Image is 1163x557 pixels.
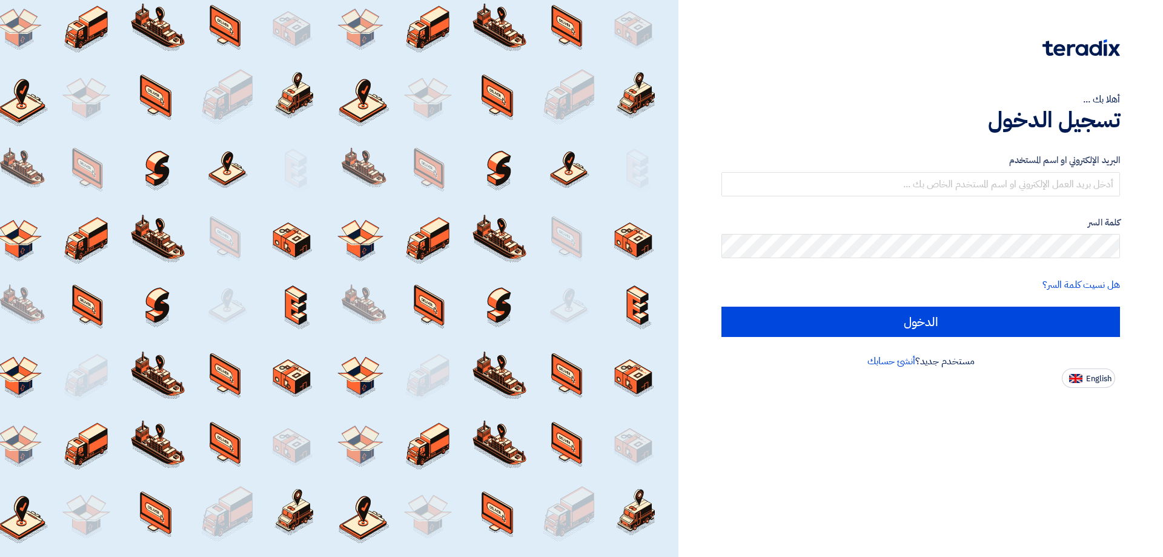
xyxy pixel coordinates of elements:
[1042,39,1120,56] img: Teradix logo
[721,107,1120,133] h1: تسجيل الدخول
[1069,374,1082,383] img: en-US.png
[867,354,915,369] a: أنشئ حسابك
[721,307,1120,337] input: الدخول
[721,153,1120,167] label: البريد الإلكتروني او اسم المستخدم
[721,92,1120,107] div: أهلا بك ...
[721,172,1120,196] input: أدخل بريد العمل الإلكتروني او اسم المستخدم الخاص بك ...
[721,216,1120,230] label: كلمة السر
[1062,369,1115,388] button: English
[1042,278,1120,292] a: هل نسيت كلمة السر؟
[721,354,1120,369] div: مستخدم جديد؟
[1086,375,1112,383] span: English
